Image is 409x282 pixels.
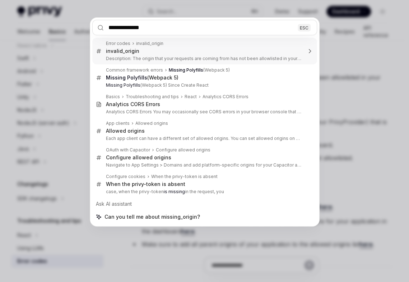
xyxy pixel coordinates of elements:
p: Description: The origin that your requests are coming from has not been allowlisted in your Privy da [106,56,302,62]
div: React [185,94,197,100]
div: App clients [106,120,130,126]
div: Analytics CORS Errors [106,101,160,108]
div: Basics [106,94,120,100]
div: invalid_origin [106,48,139,54]
div: (Webpack 5) [169,67,230,73]
div: (Webpack 5) [106,74,178,81]
p: case, when the privy-token in the request, you [106,189,302,195]
div: invalid_origin [136,41,163,46]
p: (Webpack 5) Since Create React [106,82,302,88]
p: Analytics CORS Errors You may occasionally see CORS errors in your browser console that look like th [106,109,302,115]
b: Missing Polyfills [106,82,140,88]
b: Missing Polyfills [169,67,203,73]
div: Error codes [106,41,130,46]
div: Configure allowed origins [106,154,171,161]
div: When the privy-token is absent [151,174,218,179]
div: When the privy-token is absent [106,181,185,187]
div: Configure allowed origins [156,147,210,153]
div: Configure cookies [106,174,145,179]
b: Missing Polyfills [106,74,147,81]
p: Each app client can have a different set of allowed origins. You can set allowed origins on your app [106,136,302,141]
div: OAuth with Capacitor [106,147,150,153]
div: Allowed origins [135,120,168,126]
div: Common framework errors [106,67,163,73]
div: Allowed origins [106,128,145,134]
b: is missing [164,189,185,194]
div: Ask AI assistant [92,197,317,210]
div: Troubleshooting and tips [126,94,179,100]
span: Can you tell me about missing_origin? [104,213,200,220]
div: Analytics CORS Errors [203,94,248,100]
p: Navigate to App Settings > Domains and add platform-specific origins for your Capacitor app: Android [106,162,302,168]
div: ESC [298,24,311,31]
